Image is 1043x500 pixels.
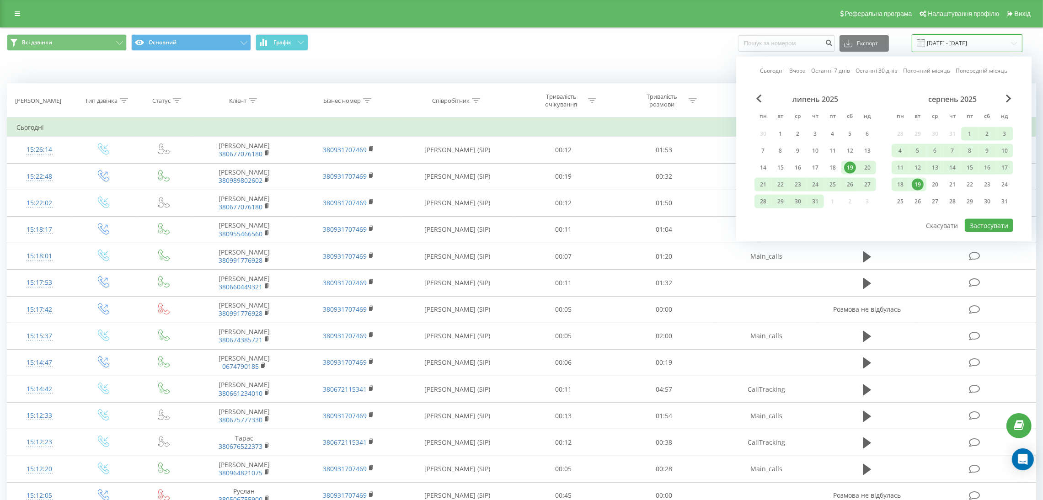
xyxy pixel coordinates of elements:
div: Співробітник [432,97,470,105]
div: нд 17 серп 2025 р. [996,161,1013,175]
div: 15:26:14 [16,141,62,159]
a: Вчора [790,66,806,75]
div: 9 [981,145,993,157]
div: сб 9 серп 2025 р. [979,144,996,158]
div: сб 26 лип 2025 р. [841,178,859,191]
div: 15:18:01 [16,247,62,265]
td: [PERSON_NAME] (SIP) [401,137,513,163]
div: 13 [861,145,873,157]
div: ср 23 лип 2025 р. [789,178,807,191]
span: Всі дзвінки [22,39,52,46]
div: чт 14 серп 2025 р. [944,161,961,175]
div: 9 [792,145,804,157]
a: 380991776928 [219,256,262,265]
a: 380677076180 [219,202,262,211]
div: 15:14:47 [16,354,62,372]
div: 25 [894,196,906,207]
td: 00:13 [513,403,614,429]
td: [PERSON_NAME] (SIP) [401,323,513,349]
td: Тарас [192,429,296,456]
div: вт 15 лип 2025 р. [772,161,789,175]
div: 15:12:33 [16,407,62,425]
button: Всі дзвінки [7,34,127,51]
a: 380931707469 [323,172,367,181]
td: 00:19 [614,349,714,376]
td: 00:07 [513,243,614,270]
div: 2 [981,128,993,140]
div: 30 [981,196,993,207]
div: 25 [827,179,839,191]
div: сб 12 лип 2025 р. [841,144,859,158]
td: 04:57 [614,376,714,403]
a: Останні 7 днів [812,66,850,75]
td: [PERSON_NAME] [192,137,296,163]
td: 01:50 [614,190,714,216]
div: чт 3 лип 2025 р. [807,127,824,141]
div: нд 20 лип 2025 р. [859,161,876,175]
button: Експорт [840,35,889,52]
td: Сьогодні [7,118,1036,137]
div: 5 [844,128,856,140]
div: 19 [912,179,924,191]
div: Статус [152,97,171,105]
div: 13 [929,162,941,174]
div: 14 [947,162,958,174]
td: [PERSON_NAME] (SIP) [401,429,513,456]
td: [PERSON_NAME] [192,376,296,403]
div: липень 2025 [754,95,876,104]
div: 18 [827,162,839,174]
td: [PERSON_NAME] [192,190,296,216]
span: Налаштування профілю [928,10,999,17]
td: Main_calls [714,323,818,349]
div: сб 19 лип 2025 р. [841,161,859,175]
td: Main_calls [714,403,818,429]
td: 00:32 [614,163,714,190]
div: 17 [999,162,1011,174]
div: 20 [929,179,941,191]
div: 3 [809,128,821,140]
span: Розмова не відбулась [833,491,901,500]
div: сб 2 серп 2025 р. [979,127,996,141]
div: 15:17:42 [16,301,62,319]
input: Пошук за номером [738,35,835,52]
div: 12 [844,145,856,157]
div: вт 22 лип 2025 р. [772,178,789,191]
div: пн 7 лип 2025 р. [754,144,772,158]
td: 01:32 [614,270,714,296]
span: Next Month [1006,95,1011,103]
div: 6 [861,128,873,140]
div: 27 [929,196,941,207]
div: чт 10 лип 2025 р. [807,144,824,158]
abbr: п’ятниця [963,110,977,124]
div: пт 18 лип 2025 р. [824,161,841,175]
div: 5 [912,145,924,157]
div: ср 30 лип 2025 р. [789,195,807,208]
a: Попередній місяць [956,66,1008,75]
div: 24 [809,179,821,191]
div: 31 [999,196,1011,207]
div: вт 12 серп 2025 р. [909,161,926,175]
div: 30 [792,196,804,207]
div: 15:15:37 [16,327,62,345]
a: 380677076180 [219,149,262,158]
abbr: середа [928,110,942,124]
div: 26 [844,179,856,191]
div: [PERSON_NAME] [15,97,61,105]
div: 15:22:02 [16,194,62,212]
td: 00:06 [513,349,614,376]
span: Розмова не відбулась [833,305,901,314]
a: Останні 30 днів [856,66,898,75]
td: [PERSON_NAME] (SIP) [401,216,513,243]
div: 17 [809,162,821,174]
div: серпень 2025 [892,95,1013,104]
div: 21 [947,179,958,191]
div: сб 16 серп 2025 р. [979,161,996,175]
a: 380661234010 [219,389,262,398]
div: 21 [757,179,769,191]
abbr: п’ятниця [826,110,840,124]
div: 19 [844,162,856,174]
div: 11 [894,162,906,174]
div: 15:12:20 [16,460,62,478]
div: нд 6 лип 2025 р. [859,127,876,141]
abbr: понеділок [893,110,907,124]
